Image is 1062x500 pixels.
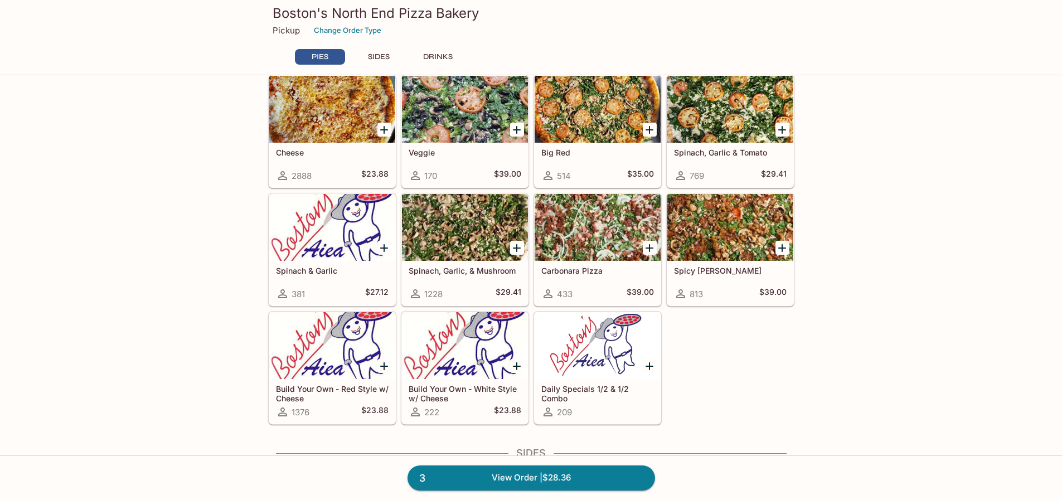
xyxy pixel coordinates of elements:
[377,123,391,137] button: Add Cheese
[643,123,657,137] button: Add Big Red
[413,470,432,486] span: 3
[494,169,521,182] h5: $39.00
[674,266,787,275] h5: Spicy [PERSON_NAME]
[534,75,661,188] a: Big Red514$35.00
[643,241,657,255] button: Add Carbonara Pizza
[361,169,389,182] h5: $23.88
[409,266,521,275] h5: Spinach, Garlic, & Mushroom
[276,148,389,157] h5: Cheese
[667,194,793,261] div: Spicy Jenny
[690,171,704,181] span: 769
[557,289,573,299] span: 433
[535,76,661,143] div: Big Red
[510,241,524,255] button: Add Spinach, Garlic, & Mushroom
[354,49,404,65] button: SIDES
[273,4,790,22] h3: Boston's North End Pizza Bakery
[761,169,787,182] h5: $29.41
[534,193,661,306] a: Carbonara Pizza433$39.00
[424,289,443,299] span: 1228
[627,287,654,300] h5: $39.00
[269,193,396,306] a: Spinach & Garlic381$27.12
[496,287,521,300] h5: $29.41
[667,75,794,188] a: Spinach, Garlic & Tomato769$29.41
[273,25,300,36] p: Pickup
[643,359,657,373] button: Add Daily Specials 1/2 & 1/2 Combo
[534,312,661,424] a: Daily Specials 1/2 & 1/2 Combo209
[377,241,391,255] button: Add Spinach & Garlic
[268,447,794,459] h4: SIDES
[667,76,793,143] div: Spinach, Garlic & Tomato
[541,384,654,402] h5: Daily Specials 1/2 & 1/2 Combo
[674,148,787,157] h5: Spinach, Garlic & Tomato
[269,312,396,424] a: Build Your Own - Red Style w/ Cheese1376$23.88
[292,171,312,181] span: 2888
[535,312,661,379] div: Daily Specials 1/2 & 1/2 Combo
[309,22,386,39] button: Change Order Type
[365,287,389,300] h5: $27.12
[402,312,528,379] div: Build Your Own - White Style w/ Cheese
[424,171,437,181] span: 170
[292,289,305,299] span: 381
[269,312,395,379] div: Build Your Own - Red Style w/ Cheese
[402,76,528,143] div: Veggie
[775,241,789,255] button: Add Spicy Jenny
[557,171,571,181] span: 514
[276,266,389,275] h5: Spinach & Garlic
[269,194,395,261] div: Spinach & Garlic
[402,194,528,261] div: Spinach, Garlic, & Mushroom
[413,49,463,65] button: DRINKS
[401,75,528,188] a: Veggie170$39.00
[361,405,389,419] h5: $23.88
[510,359,524,373] button: Add Build Your Own - White Style w/ Cheese
[775,123,789,137] button: Add Spinach, Garlic & Tomato
[510,123,524,137] button: Add Veggie
[401,312,528,424] a: Build Your Own - White Style w/ Cheese222$23.88
[667,193,794,306] a: Spicy [PERSON_NAME]813$39.00
[292,407,309,418] span: 1376
[494,405,521,419] h5: $23.88
[377,359,391,373] button: Add Build Your Own - Red Style w/ Cheese
[759,287,787,300] h5: $39.00
[269,76,395,143] div: Cheese
[409,384,521,402] h5: Build Your Own - White Style w/ Cheese
[541,148,654,157] h5: Big Red
[408,465,655,490] a: 3View Order |$28.36
[541,266,654,275] h5: Carbonara Pizza
[627,169,654,182] h5: $35.00
[557,407,572,418] span: 209
[269,75,396,188] a: Cheese2888$23.88
[401,193,528,306] a: Spinach, Garlic, & Mushroom1228$29.41
[295,49,345,65] button: PIES
[409,148,521,157] h5: Veggie
[690,289,703,299] span: 813
[276,384,389,402] h5: Build Your Own - Red Style w/ Cheese
[535,194,661,261] div: Carbonara Pizza
[424,407,439,418] span: 222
